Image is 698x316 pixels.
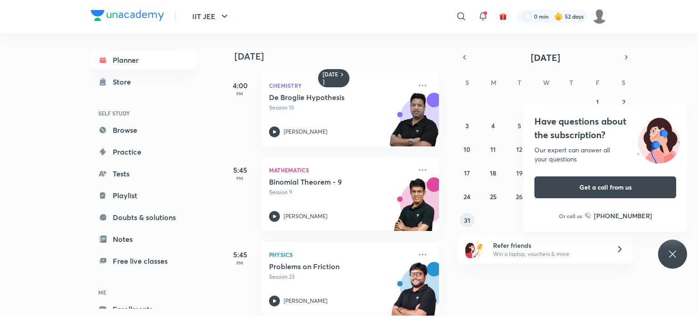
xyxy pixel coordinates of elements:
[91,143,196,161] a: Practice
[518,78,521,87] abbr: Tuesday
[464,216,470,225] abbr: August 31, 2025
[559,212,582,220] p: Or call us
[594,211,652,221] h6: [PHONE_NUMBER]
[496,9,510,24] button: avatar
[269,93,382,102] h5: De Broglie Hypothesis
[512,189,527,204] button: August 26, 2025
[490,169,496,177] abbr: August 18, 2025
[622,78,625,87] abbr: Saturday
[323,71,339,85] h6: [DATE]
[91,186,196,205] a: Playlist
[486,118,500,133] button: August 4, 2025
[460,142,474,156] button: August 10, 2025
[512,118,527,133] button: August 5, 2025
[91,230,196,248] a: Notes
[222,91,258,96] p: PM
[465,78,469,87] abbr: Sunday
[91,252,196,270] a: Free live classes
[512,166,527,180] button: August 19, 2025
[516,192,523,201] abbr: August 26, 2025
[389,177,439,240] img: unacademy
[234,51,448,62] h4: [DATE]
[554,12,563,21] img: streak
[269,188,412,196] p: Session 9
[460,213,474,227] button: August 31, 2025
[464,192,470,201] abbr: August 24, 2025
[222,80,258,91] h5: 4:00
[465,240,484,258] img: referral
[499,12,507,20] img: avatar
[91,10,164,23] a: Company Logo
[269,273,412,281] p: Session 23
[269,104,412,112] p: Session 13
[534,115,676,142] h4: Have questions about the subscription?
[389,93,439,155] img: unacademy
[490,145,496,154] abbr: August 11, 2025
[569,78,573,87] abbr: Thursday
[518,121,521,130] abbr: August 5, 2025
[222,176,258,181] p: PM
[534,176,676,198] button: Get a call from us
[512,142,527,156] button: August 12, 2025
[91,121,196,139] a: Browse
[630,115,687,164] img: ttu_illustration_new.svg
[590,95,605,109] button: August 1, 2025
[543,78,549,87] abbr: Wednesday
[493,241,605,250] h6: Refer friends
[465,121,469,130] abbr: August 3, 2025
[284,128,328,136] p: [PERSON_NAME]
[187,7,235,25] button: IIT JEE
[269,177,382,186] h5: Binomial Theorem - 9
[284,212,328,221] p: [PERSON_NAME]
[269,262,382,271] h5: Problems on Friction
[91,165,196,183] a: Tests
[585,211,652,221] a: [PHONE_NUMBER]
[464,169,470,177] abbr: August 17, 2025
[491,78,496,87] abbr: Monday
[486,166,500,180] button: August 18, 2025
[222,165,258,176] h5: 5:45
[222,249,258,260] h5: 5:45
[490,192,497,201] abbr: August 25, 2025
[91,51,196,69] a: Planner
[91,10,164,21] img: Company Logo
[222,260,258,266] p: PM
[516,169,523,177] abbr: August 19, 2025
[486,142,500,156] button: August 11, 2025
[471,51,620,64] button: [DATE]
[91,208,196,226] a: Doubts & solutions
[460,166,474,180] button: August 17, 2025
[91,73,196,91] a: Store
[616,95,631,109] button: August 2, 2025
[486,189,500,204] button: August 25, 2025
[592,9,607,24] img: Raghav sharan singh
[516,145,522,154] abbr: August 12, 2025
[596,98,599,106] abbr: August 1, 2025
[460,189,474,204] button: August 24, 2025
[531,51,560,64] span: [DATE]
[622,98,625,106] abbr: August 2, 2025
[460,118,474,133] button: August 3, 2025
[596,78,599,87] abbr: Friday
[113,76,136,87] div: Store
[91,105,196,121] h6: SELF STUDY
[493,250,605,258] p: Win a laptop, vouchers & more
[269,249,412,260] p: Physics
[269,165,412,176] p: Mathematics
[534,145,676,164] div: Our expert can answer all your questions
[491,121,495,130] abbr: August 4, 2025
[464,145,470,154] abbr: August 10, 2025
[91,285,196,300] h6: ME
[284,297,328,305] p: [PERSON_NAME]
[269,80,412,91] p: Chemistry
